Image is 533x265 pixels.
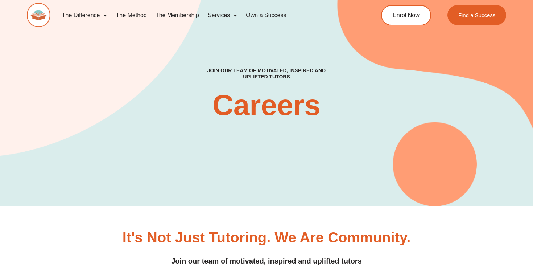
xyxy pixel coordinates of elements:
[111,7,151,24] a: The Method
[458,12,496,18] span: Find a Success
[151,7,203,24] a: The Membership
[241,7,290,24] a: Own a Success
[158,91,375,120] h2: Careers
[381,5,431,25] a: Enrol Now
[447,5,507,25] a: Find a Success
[393,12,420,18] span: Enrol Now
[123,230,411,245] h3: It's Not Just Tutoring. We are Community.
[195,68,338,80] h4: Join our team of motivated, inspired and uplifted tutors​
[58,7,112,24] a: The Difference
[203,7,241,24] a: Services
[58,7,354,24] nav: Menu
